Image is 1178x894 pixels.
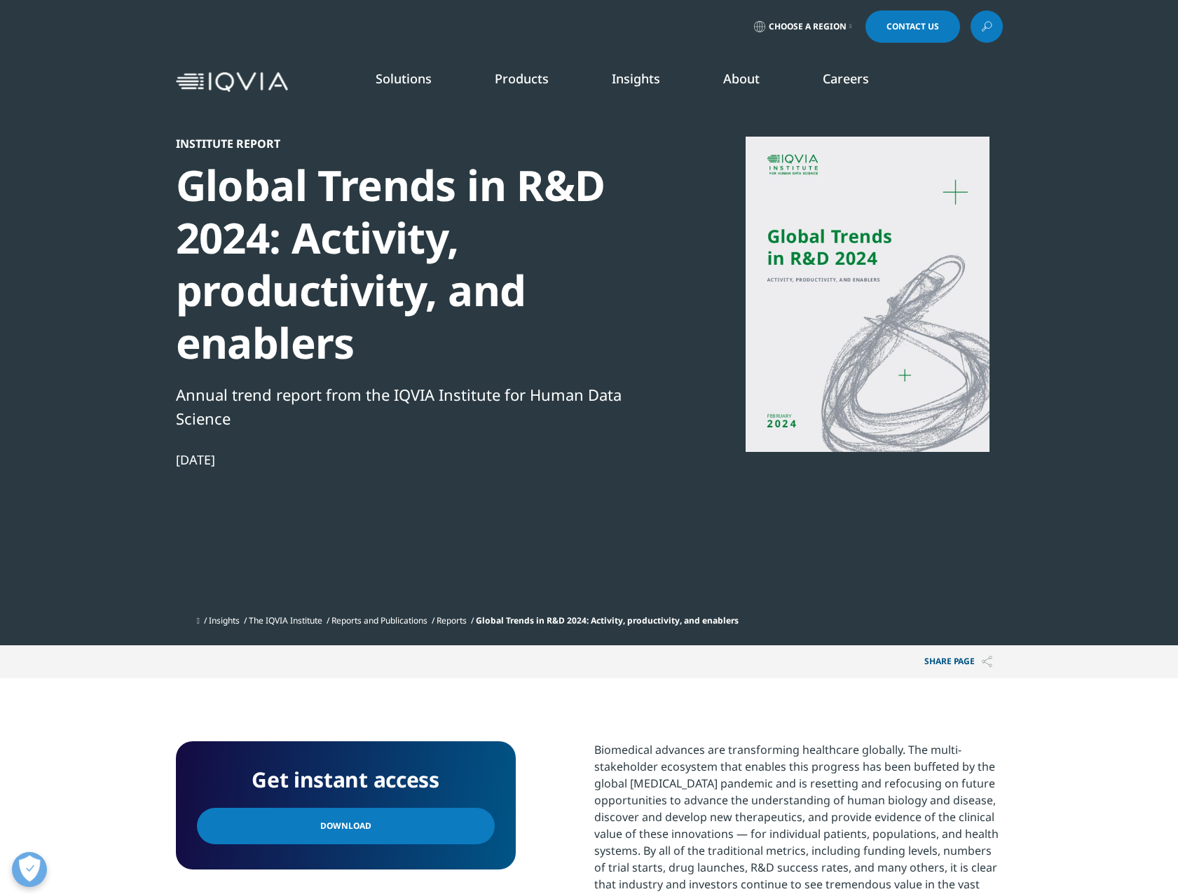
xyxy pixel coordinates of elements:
[982,656,992,668] img: Share PAGE
[176,451,657,468] div: [DATE]
[176,72,288,92] img: IQVIA Healthcare Information Technology and Pharma Clinical Research Company
[294,49,1003,115] nav: Primary
[376,70,432,87] a: Solutions
[12,852,47,887] button: Open Preferences
[823,70,869,87] a: Careers
[914,645,1003,678] p: Share PAGE
[769,21,847,32] span: Choose a Region
[865,11,960,43] a: Contact Us
[197,762,495,797] h4: Get instant access
[331,614,427,626] a: Reports and Publications
[176,383,657,430] div: Annual trend report from the IQVIA Institute for Human Data Science
[723,70,760,87] a: About
[437,614,467,626] a: Reports
[176,159,657,369] div: Global Trends in R&D 2024: Activity, productivity, and enablers
[197,808,495,844] a: Download
[495,70,549,87] a: Products
[249,614,322,626] a: The IQVIA Institute
[476,614,739,626] span: Global Trends in R&D 2024: Activity, productivity, and enablers
[612,70,660,87] a: Insights
[886,22,939,31] span: Contact Us
[914,645,1003,678] button: Share PAGEShare PAGE
[176,137,657,151] div: Institute Report
[320,818,371,834] span: Download
[209,614,240,626] a: Insights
